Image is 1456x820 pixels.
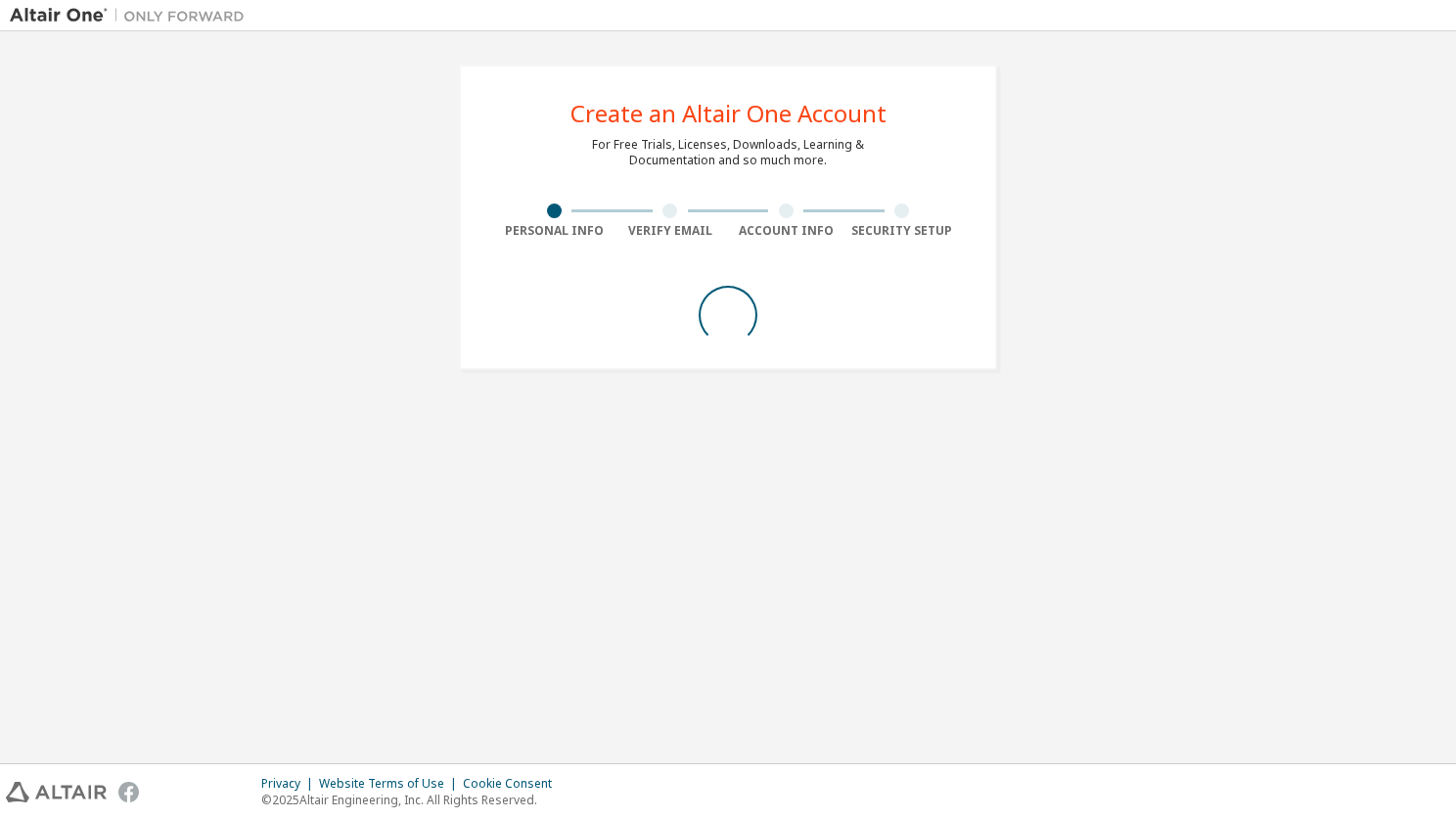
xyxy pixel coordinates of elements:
div: Security Setup [844,223,961,239]
div: Create an Altair One Account [570,102,887,125]
div: Account Info [728,223,844,239]
div: Website Terms of Use [319,776,463,792]
img: facebook.svg [118,782,139,802]
div: Cookie Consent [463,776,564,792]
img: altair_logo.svg [6,782,107,802]
div: Privacy [261,776,319,792]
p: © 2025 Altair Engineering, Inc. All Rights Reserved. [261,792,564,808]
div: Personal Info [496,223,613,239]
img: Altair One [10,6,254,25]
div: Verify Email [613,223,729,239]
div: For Free Trials, Licenses, Downloads, Learning & Documentation and so much more. [592,137,864,168]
